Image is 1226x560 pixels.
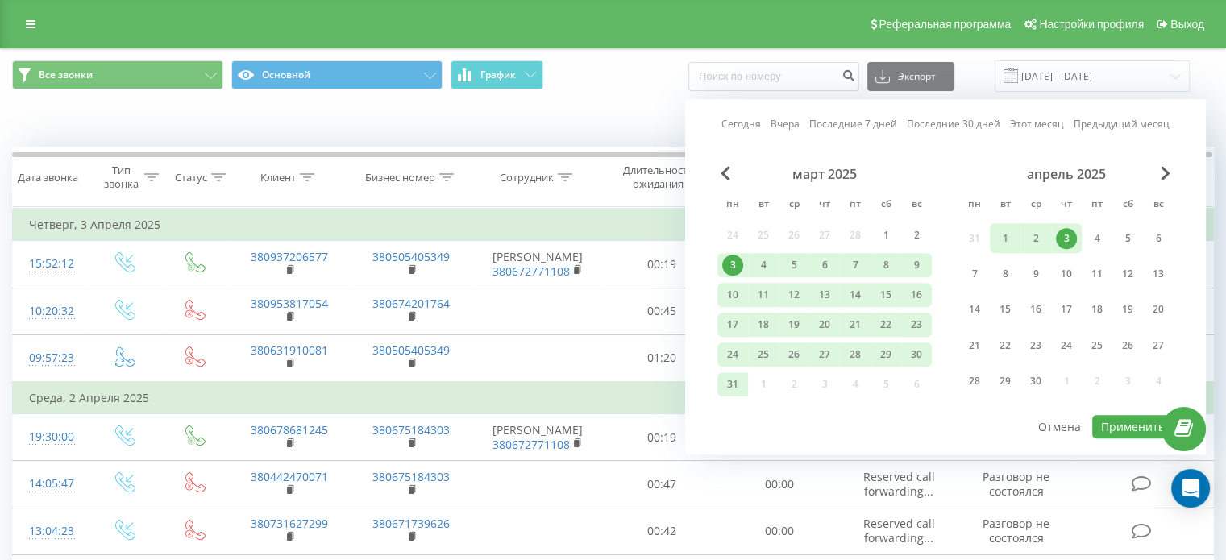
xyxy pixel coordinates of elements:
a: 380671739626 [372,516,450,531]
td: Четверг, 3 Апреля 2025 [13,209,1214,241]
div: сб 8 мар. 2025 г. [871,253,901,277]
div: вт 4 мар. 2025 г. [748,253,779,277]
td: 00:19 [604,414,721,461]
a: Сегодня [721,117,761,132]
a: Последние 30 дней [907,117,1000,132]
div: вт 18 мар. 2025 г. [748,313,779,337]
div: 20 [814,314,835,335]
div: 8 [995,263,1016,284]
div: 9 [1025,263,1046,284]
div: 25 [1087,335,1108,356]
div: ср 5 мар. 2025 г. [779,253,809,277]
div: Длительность ожидания [618,164,699,191]
div: 14 [964,300,985,321]
a: 380672771108 [492,437,570,452]
div: 19:30:00 [29,421,72,453]
span: Разговор не состоялся [983,516,1049,545]
div: вт 29 апр. 2025 г. [990,367,1020,396]
div: пт 25 апр. 2025 г. [1082,330,1112,360]
div: пн 21 апр. 2025 г. [959,330,990,360]
div: Статус [175,171,207,185]
div: чт 3 апр. 2025 г. [1051,223,1082,253]
div: сб 5 апр. 2025 г. [1112,223,1143,253]
td: [PERSON_NAME] [472,241,604,288]
div: пн 3 мар. 2025 г. [717,253,748,277]
div: чт 10 апр. 2025 г. [1051,259,1082,289]
div: Тип звонка [102,164,139,191]
div: 3 [722,255,743,276]
div: вт 11 мар. 2025 г. [748,283,779,307]
div: вт 25 мар. 2025 г. [748,342,779,367]
abbr: пятница [1085,193,1109,218]
div: сб 19 апр. 2025 г. [1112,295,1143,325]
div: 23 [1025,335,1046,356]
div: сб 22 мар. 2025 г. [871,313,901,337]
abbr: среда [782,193,806,218]
div: Дата звонка [18,171,78,185]
div: 29 [995,371,1016,392]
div: 16 [1025,300,1046,321]
span: Реферальная программа [879,18,1011,31]
div: 24 [722,344,743,365]
div: вт 1 апр. 2025 г. [990,223,1020,253]
div: вс 27 апр. 2025 г. [1143,330,1174,360]
div: Бизнес номер [365,171,435,185]
td: 00:42 [604,508,721,554]
div: Сотрудник [500,171,554,185]
div: ср 16 апр. 2025 г. [1020,295,1051,325]
div: 23 [906,314,927,335]
abbr: суббота [1116,193,1140,218]
abbr: понедельник [962,193,987,218]
button: Экспорт [867,62,954,91]
div: 14:05:47 [29,468,72,500]
span: Выход [1170,18,1204,31]
div: пн 14 апр. 2025 г. [959,295,990,325]
div: 19 [1117,300,1138,321]
td: 01:20 [604,334,721,382]
td: Среда, 2 Апреля 2025 [13,382,1214,414]
div: ср 23 апр. 2025 г. [1020,330,1051,360]
abbr: вторник [993,193,1017,218]
div: вс 9 мар. 2025 г. [901,253,932,277]
abbr: понедельник [721,193,745,218]
a: Этот месяц [1010,117,1064,132]
div: пн 17 мар. 2025 г. [717,313,748,337]
div: 13:04:23 [29,516,72,547]
div: 19 [783,314,804,335]
div: 10:20:32 [29,296,72,327]
div: пт 21 мар. 2025 г. [840,313,871,337]
div: пн 24 мар. 2025 г. [717,342,748,367]
a: 380674201764 [372,296,450,311]
div: чт 13 мар. 2025 г. [809,283,840,307]
div: 6 [814,255,835,276]
div: 5 [783,255,804,276]
div: вс 30 мар. 2025 г. [901,342,932,367]
abbr: пятница [843,193,867,218]
div: Клиент [260,171,296,185]
td: 00:47 [604,461,721,508]
div: вс 16 мар. 2025 г. [901,283,932,307]
div: 28 [964,371,985,392]
div: ср 12 мар. 2025 г. [779,283,809,307]
a: Вчера [771,117,800,132]
span: Next Month [1161,166,1170,180]
div: 09:57:23 [29,342,72,374]
button: Отмена [1029,415,1090,438]
a: 380731627299 [251,516,328,531]
a: 380442470071 [251,469,328,484]
a: 380937206577 [251,249,328,264]
button: Применить [1092,415,1174,438]
div: пн 28 апр. 2025 г. [959,367,990,396]
a: Последние 7 дней [809,117,897,132]
div: ср 30 апр. 2025 г. [1020,367,1051,396]
td: 00:45 [604,288,721,334]
div: вс 23 мар. 2025 г. [901,313,932,337]
div: 21 [845,314,866,335]
span: График [480,69,516,81]
span: Previous Month [721,166,730,180]
a: 380505405349 [372,342,450,358]
div: ср 19 мар. 2025 г. [779,313,809,337]
div: апрель 2025 [959,166,1174,182]
div: 15 [995,300,1016,321]
abbr: вторник [751,193,775,218]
